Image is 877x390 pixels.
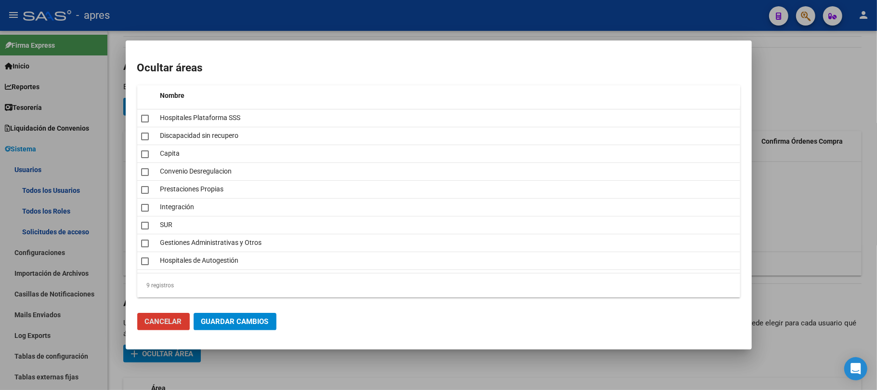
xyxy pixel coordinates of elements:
span: Cancelar [145,317,182,326]
span: SUR [160,221,173,229]
span: Hospitales de Autogestión [160,256,239,264]
span: Capita [160,149,180,157]
span: Discapacidad sin recupero [160,132,239,139]
button: Guardar Cambios [194,313,276,330]
span: Nombre [160,92,185,99]
div: 9 registros [137,273,740,297]
span: Gestiones Administrativas y Otros [160,239,262,246]
datatable-header-cell: Nombre [157,85,740,106]
span: Convenio Desregulacion [160,167,232,175]
span: Guardar Cambios [201,317,269,326]
button: Cancelar [137,313,190,330]
span: Hospitales Plataforma SSS [160,114,241,121]
div: Open Intercom Messenger [844,357,867,380]
h2: Ocultar áreas [137,60,740,76]
span: Integración [160,203,195,211]
span: Prestaciones Propias [160,185,224,193]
